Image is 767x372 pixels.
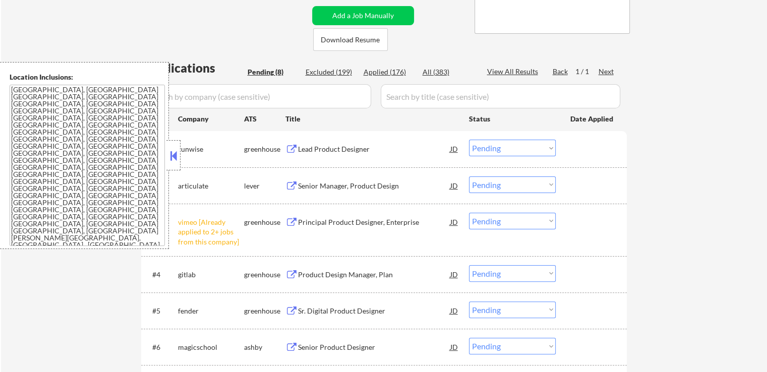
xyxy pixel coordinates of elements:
[178,181,244,191] div: articulate
[423,67,473,77] div: All (383)
[313,28,388,51] button: Download Resume
[10,72,165,82] div: Location Inclusions:
[298,342,450,352] div: Senior Product Designer
[244,114,285,124] div: ATS
[449,140,459,158] div: JD
[152,306,170,316] div: #5
[178,144,244,154] div: runwise
[248,67,298,77] div: Pending (8)
[306,67,356,77] div: Excluded (199)
[381,84,620,108] input: Search by title (case sensitive)
[178,114,244,124] div: Company
[144,62,244,74] div: Applications
[298,270,450,280] div: Product Design Manager, Plan
[312,6,414,25] button: Add a Job Manually
[178,217,244,247] div: vimeo [Already applied to 2+ jobs from this company]
[449,338,459,356] div: JD
[364,67,414,77] div: Applied (176)
[244,181,285,191] div: lever
[599,67,615,77] div: Next
[152,270,170,280] div: #4
[553,67,569,77] div: Back
[144,84,371,108] input: Search by company (case sensitive)
[298,181,450,191] div: Senior Manager, Product Design
[570,114,615,124] div: Date Applied
[575,67,599,77] div: 1 / 1
[244,306,285,316] div: greenhouse
[178,270,244,280] div: gitlab
[298,217,450,227] div: Principal Product Designer, Enterprise
[178,342,244,352] div: magicschool
[298,306,450,316] div: Sr. Digital Product Designer
[449,176,459,195] div: JD
[285,114,459,124] div: Title
[178,306,244,316] div: fender
[487,67,541,77] div: View All Results
[244,342,285,352] div: ashby
[449,265,459,283] div: JD
[469,109,556,128] div: Status
[244,270,285,280] div: greenhouse
[449,213,459,231] div: JD
[244,144,285,154] div: greenhouse
[152,342,170,352] div: #6
[449,301,459,320] div: JD
[244,217,285,227] div: greenhouse
[298,144,450,154] div: Lead Product Designer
